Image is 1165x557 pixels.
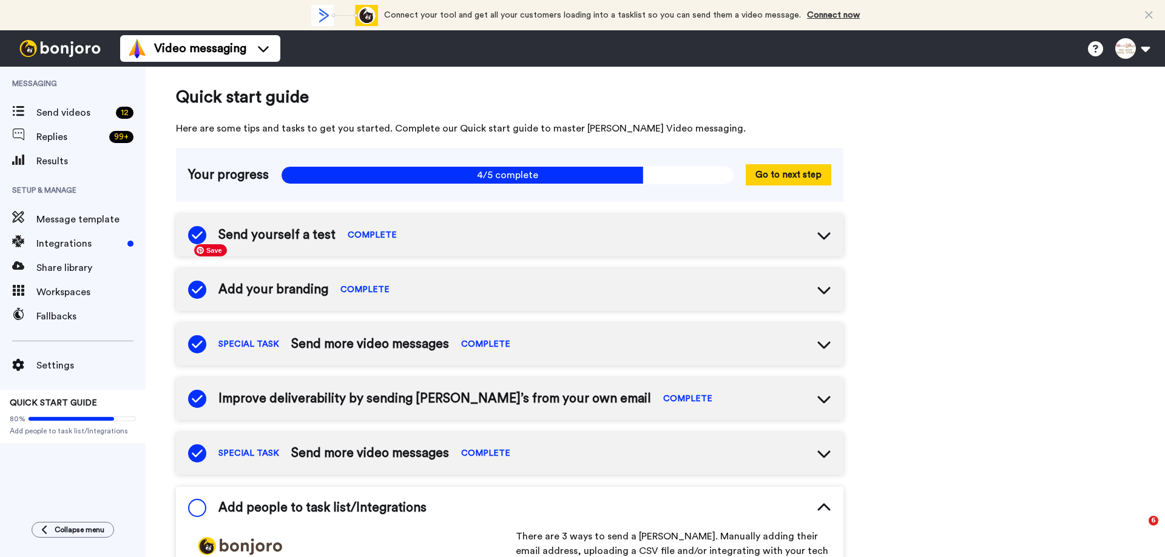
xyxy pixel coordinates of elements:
span: QUICK START GUIDE [10,399,97,407]
img: vm-color.svg [127,39,147,58]
button: Go to next step [746,164,831,185]
button: Collapse menu [32,522,114,538]
span: Message template [36,212,146,227]
span: Add people to task list/Integrations [10,426,136,436]
span: Workspaces [36,285,146,299]
iframe: Intercom live chat [1124,516,1153,545]
span: Quick start guide [176,85,843,109]
span: Add your branding [218,281,328,299]
span: COMPLETE [461,447,510,459]
span: COMPLETE [461,338,510,350]
span: COMPLETE [348,229,397,241]
span: Share library [36,261,146,275]
span: Video messaging [154,40,246,57]
span: Results [36,154,146,168]
span: Send videos [36,105,111,120]
span: Connect your tool and get all your customers loading into a tasklist so you can send them a video... [384,11,801,19]
span: Send yourself a test [218,226,336,244]
span: SPECIAL TASK [218,447,279,459]
span: 6 [1149,516,1158,525]
span: Add people to task list/Integrations [218,499,427,517]
div: 99 + [109,131,133,143]
a: Connect now [807,11,860,19]
span: COMPLETE [663,393,712,405]
span: 4/5 complete [281,166,734,184]
span: Integrations [36,236,123,251]
span: SPECIAL TASK [218,338,279,350]
div: 12 [116,107,133,119]
span: Improve deliverability by sending [PERSON_NAME]’s from your own email [218,390,651,408]
span: Save [194,244,227,256]
span: Settings [36,358,146,373]
span: Send more video messages [291,444,449,462]
img: bj-logo-header-white.svg [15,40,106,57]
span: Fallbacks [36,309,146,324]
span: Here are some tips and tasks to get you started. Complete our Quick start guide to master [PERSON... [176,121,843,136]
span: Your progress [188,166,269,184]
span: Replies [36,130,104,144]
span: 80% [10,414,25,424]
span: COMPLETE [340,284,390,296]
div: animation [311,5,378,26]
span: Collapse menu [55,525,104,535]
span: Send more video messages [291,335,449,353]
